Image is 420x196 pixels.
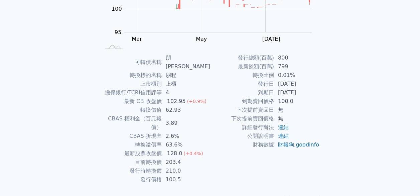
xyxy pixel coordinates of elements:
tspan: [DATE] [262,36,280,42]
tspan: 100 [112,6,122,12]
td: 800 [274,54,320,62]
td: 朋程 [162,71,210,80]
td: 無 [274,106,320,114]
tspan: Mar [132,36,142,42]
div: 聊天小工具 [387,164,420,196]
td: 發行價格 [101,175,162,184]
td: [DATE] [274,88,320,97]
td: 2.6% [162,132,210,140]
td: 擔保銀行/TCRI信用評等 [101,88,162,97]
td: CBAS 權利金（百元報價） [101,114,162,132]
td: 3.89 [162,114,210,132]
td: 上櫃 [162,80,210,88]
td: 最新餘額(百萬) [210,62,274,71]
div: 128.0 [166,149,184,158]
td: , [274,140,320,149]
a: 連結 [278,124,289,130]
td: 轉換標的名稱 [101,71,162,80]
div: 102.95 [166,97,187,106]
td: 最新股票收盤價 [101,149,162,158]
td: 63.6% [162,140,210,149]
td: 轉換溢價率 [101,140,162,149]
td: 可轉債名稱 [101,54,162,71]
td: 799 [274,62,320,71]
td: 轉換價值 [101,106,162,114]
iframe: Chat Widget [387,164,420,196]
td: 到期賣回價格 [210,97,274,106]
td: 100.5 [162,175,210,184]
span: (+0.4%) [183,151,203,156]
a: 財報狗 [278,141,294,148]
td: 公開說明書 [210,132,274,140]
td: 詳細發行辦法 [210,123,274,132]
tspan: 95 [115,29,121,35]
td: 目前轉換價 [101,158,162,167]
td: 朋[PERSON_NAME] [162,54,210,71]
td: 下次提前賣回日 [210,106,274,114]
a: 連結 [278,133,289,139]
td: 4 [162,88,210,97]
td: 最新 CB 收盤價 [101,97,162,106]
td: 100.0 [274,97,320,106]
td: 發行總額(百萬) [210,54,274,62]
td: 財務數據 [210,140,274,149]
a: goodinfo [296,141,319,148]
td: 210.0 [162,167,210,175]
span: (+0.9%) [187,99,206,104]
td: 發行時轉換價 [101,167,162,175]
td: 轉換比例 [210,71,274,80]
td: CBAS 折現率 [101,132,162,140]
td: 上市櫃別 [101,80,162,88]
td: 發行日 [210,80,274,88]
td: 203.4 [162,158,210,167]
td: [DATE] [274,80,320,88]
tspan: May [196,36,207,42]
td: 下次提前賣回價格 [210,114,274,123]
td: 0.01% [274,71,320,80]
td: 到期日 [210,88,274,97]
td: 無 [274,114,320,123]
td: 62.93 [162,106,210,114]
